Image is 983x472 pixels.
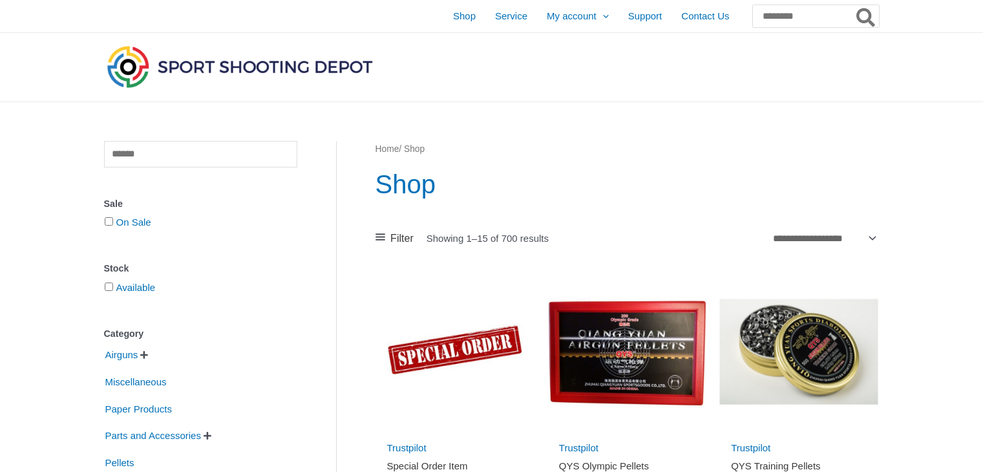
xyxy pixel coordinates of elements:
a: Available [116,282,156,293]
a: Airguns [104,349,140,359]
span:  [140,350,148,359]
p: Showing 1–15 of 700 results [427,233,549,243]
a: Trustpilot [731,442,770,453]
a: Trustpilot [559,442,598,453]
span:  [204,431,211,440]
a: Parts and Accessories [104,429,202,440]
span: Paper Products [104,398,173,420]
a: Pellets [104,456,136,467]
a: On Sale [116,217,151,228]
input: Available [105,283,113,291]
img: Sport Shooting Depot [104,43,375,91]
a: Trustpilot [387,442,427,453]
a: Paper Products [104,402,173,413]
span: Filter [390,229,414,248]
img: QYS Training Pellets [719,272,878,431]
h1: Shop [375,166,879,202]
span: Airguns [104,344,140,366]
div: Sale [104,195,297,213]
a: Miscellaneous [104,376,168,387]
select: Shop order [768,228,879,248]
span: Parts and Accessories [104,425,202,447]
div: Category [104,325,297,343]
a: Filter [375,229,414,248]
nav: Breadcrumb [375,141,879,158]
input: On Sale [105,217,113,226]
button: Search [854,5,879,27]
a: Home [375,144,399,154]
img: QYS Olympic Pellets [547,272,706,431]
img: Special Order Item [375,272,534,431]
div: Stock [104,259,297,278]
span: Miscellaneous [104,371,168,393]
